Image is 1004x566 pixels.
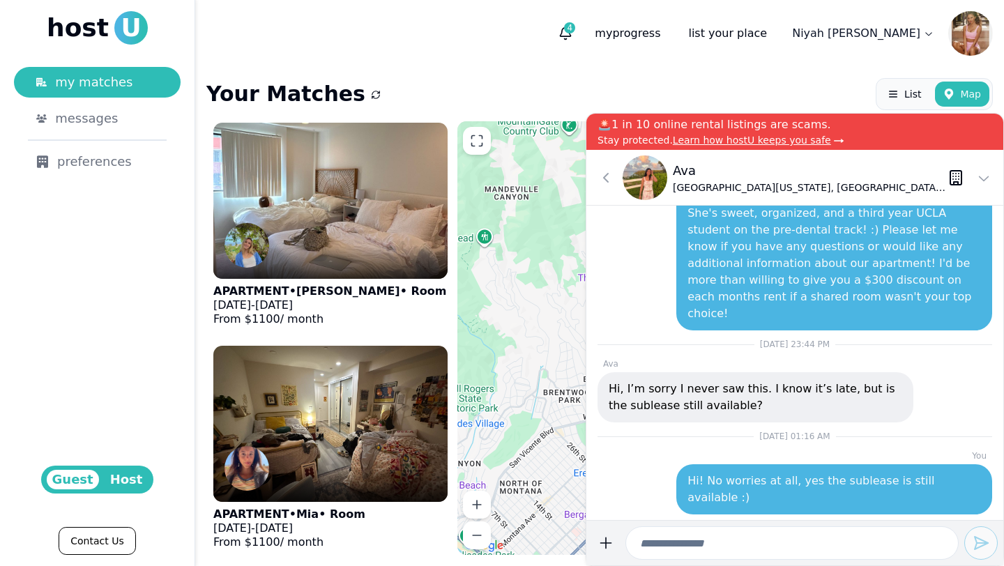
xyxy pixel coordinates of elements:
span: U [114,11,148,45]
img: Ava Adlao avatar [623,155,667,200]
span: [DATE] 01:16 AM [759,431,830,441]
p: Hi Ava! I'm so sorry about the late response! It is a shared room with my close friend [PERSON_NA... [687,171,981,322]
button: Zoom in [463,491,491,519]
button: List [879,82,929,107]
p: Hi! No worries at all, yes the sublease is still available :) [687,473,981,506]
span: Guest [47,470,99,489]
p: From $ 1100 / month [213,312,446,326]
span: host [47,14,109,42]
span: [DATE] 23:44 PM [760,339,830,349]
p: Ava [673,161,948,181]
p: - [213,298,446,312]
p: APARTMENT • [PERSON_NAME] • Room [213,284,446,298]
span: messages [55,109,118,128]
span: Map [960,87,981,101]
button: 4 [553,21,578,46]
p: Hi, I’m sorry I never saw this. I know it’s late, but is the sublease still available? [609,381,902,414]
span: 4 [564,22,575,33]
p: APARTMENT • Mia • Room [213,507,365,521]
a: APARTMENTLindsay Hellman avatarAPARTMENT•[PERSON_NAME]• Room[DATE]-[DATE]From $1100/ month [206,116,455,339]
span: [DATE] [213,298,251,312]
p: Stay protected. [598,133,992,147]
img: Google [461,537,507,555]
a: hostU [47,11,148,45]
img: Mia Marcillac avatar [225,446,269,491]
a: my matches [14,67,181,98]
img: APARTMENT [213,346,448,502]
button: Map [935,82,989,107]
p: progress [584,20,671,47]
button: Enter fullscreen [463,127,491,155]
img: APARTMENT [213,123,448,279]
div: preferences [36,152,158,171]
a: Niyah [PERSON_NAME] [784,20,943,47]
span: [DATE] [213,521,251,535]
img: Niyah Coleman avatar [948,11,993,56]
img: Lindsay Hellman avatar [225,223,269,268]
h1: Your Matches [206,82,365,107]
span: [DATE] [255,298,293,312]
p: [GEOGRAPHIC_DATA][US_STATE], [GEOGRAPHIC_DATA] ([GEOGRAPHIC_DATA]) ' 24 [673,181,948,194]
button: Zoom out [463,521,491,549]
a: Contact Us [59,527,135,555]
span: my matches [55,72,132,92]
a: list your place [677,20,778,47]
span: Host [105,470,149,489]
a: APARTMENTMia Marcillac avatarAPARTMENT•Mia• Room[DATE]-[DATE]From $1100/ month [206,339,455,562]
span: [DATE] [255,521,293,535]
a: messages [14,103,181,134]
p: Ava [598,358,992,369]
p: - [213,521,365,535]
p: From $ 1100 / month [213,535,365,549]
span: my [595,26,612,40]
span: List [904,87,921,101]
span: Learn how hostU keeps you safe [673,135,831,146]
a: preferences [14,146,181,177]
p: 🚨1 in 10 online rental listings are scams. [598,116,992,133]
p: Niyah [PERSON_NAME] [792,25,920,42]
p: You [598,450,992,461]
a: Open this area in Google Maps (opens a new window) [461,537,507,555]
